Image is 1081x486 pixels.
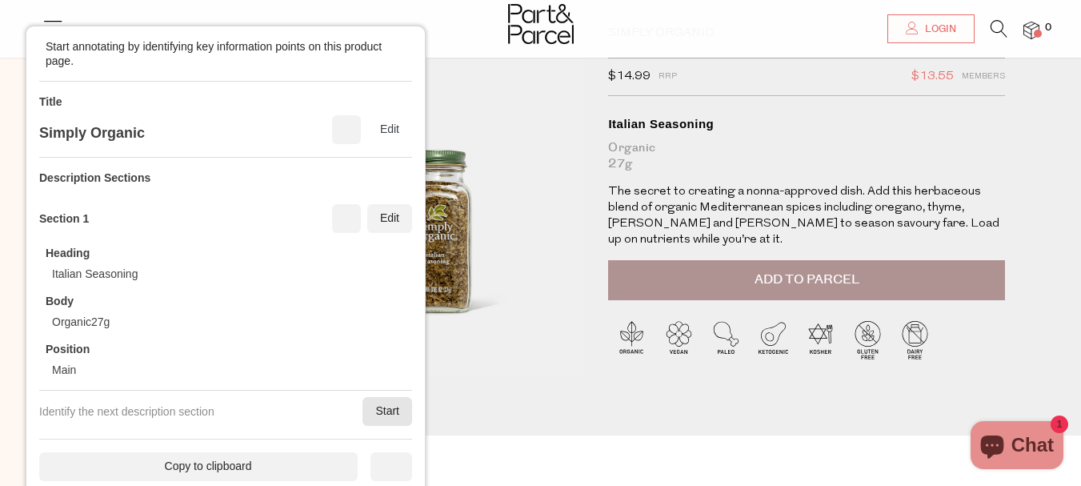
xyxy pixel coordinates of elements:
span: Login [921,22,956,36]
img: Part&Parcel [508,4,574,44]
div: Heading [46,246,90,260]
img: P_P-ICONS-Live_Bec_V11_Paleo.svg [703,316,750,363]
div: Title [39,94,62,109]
div: Main [52,363,76,377]
div: Start annotating by identifying key information points on this product page. [46,39,390,68]
span: $13.55 [911,66,954,87]
a: 0 [1023,22,1039,38]
span: 0 [1041,21,1055,35]
inbox-online-store-chat: Shopify online store chat [966,421,1068,473]
div: Copy to clipboard [39,452,358,481]
div: Italian Seasoning [52,267,138,281]
img: P_P-ICONS-Live_Bec_V11_Ketogenic.svg [750,316,797,363]
div: Delete [332,204,361,233]
div: Organic27g [52,315,110,329]
span: Add to Parcel [755,271,859,289]
img: P_P-ICONS-Live_Bec_V11_Vegan.svg [655,316,703,363]
img: P_P-ICONS-Live_Bec_V11_Organic.svg [608,316,655,363]
span: Members [962,66,1005,87]
div: Edit [367,204,412,233]
button: Add to Parcel [608,260,1005,300]
img: P_P-ICONS-Live_Bec_V11_Gluten_Free.svg [844,316,891,363]
div: Section 1 [39,211,89,226]
div: Body [46,294,74,308]
img: P_P-ICONS-Live_Bec_V11_Kosher.svg [797,316,844,363]
div: Identify the next description section [39,404,214,419]
div: Delete [332,115,361,144]
p: The secret to creating a nonna-approved dish. Add this herbaceous blend of organic Mediterranean ... [608,184,1005,248]
div: Italian Seasoning [608,116,1005,132]
span: $14.99 [608,66,651,87]
div: Simply Organic [39,124,145,142]
img: Italian Seasoning [288,26,584,376]
div: Position [46,342,90,356]
a: Login [887,14,975,43]
div: Organic 27g [608,140,1005,172]
div: Start [362,397,412,426]
img: P_P-ICONS-Live_Bec_V11_Dairy_Free.svg [891,316,939,363]
div: Edit [367,115,412,144]
div: Description Sections [39,171,150,185]
span: RRP [659,66,677,87]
